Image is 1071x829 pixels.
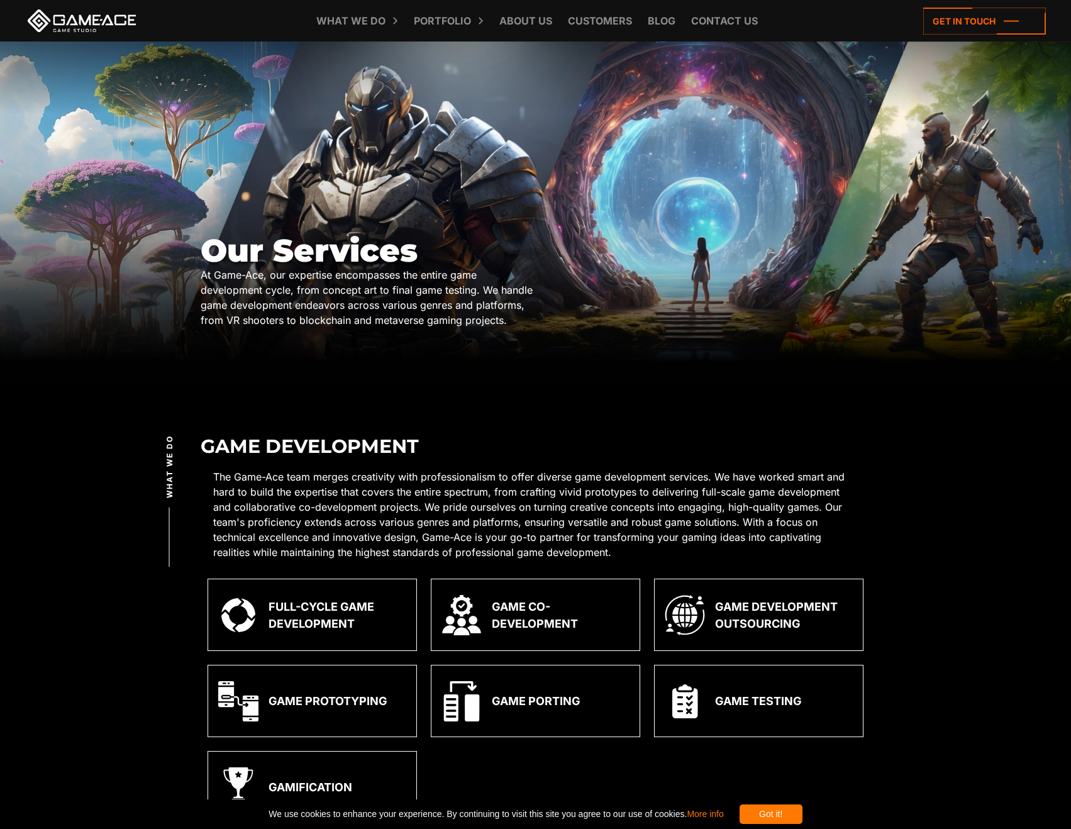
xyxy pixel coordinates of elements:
div: Gamification [269,779,352,796]
img: Gamification [218,767,258,808]
div: Full-Cycle Game Development [269,598,406,632]
span: We use cookies to enhance your experience. By continuing to visit this site you agree to our use ... [269,804,723,824]
div: Game Prototyping [269,693,387,709]
div: Got it! [740,804,802,824]
h2: Game Development [201,436,870,457]
div: At Game-Ace, our expertise encompasses the entire game development cycle, from concept art to fin... [201,267,536,328]
a: More info [687,809,723,819]
div: Game Testing [715,693,802,709]
span: What we do [164,435,175,498]
div: Game Development Outsourcing [715,598,853,632]
div: Game Co-Development [492,598,630,632]
img: Game co development icon [441,595,482,635]
img: Game qa [672,684,698,718]
h1: Our Services [201,233,536,268]
a: Get in touch [923,8,1046,35]
img: Full circle game development [221,598,255,632]
img: Game porting 1 [441,681,482,721]
img: Game prototyping [218,681,258,721]
div: Game Porting [492,693,580,709]
p: The Game-Ace team merges creativity with professionalism to offer diverse game development servic... [213,469,858,560]
img: Game development outsourcing 1 [665,595,705,635]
